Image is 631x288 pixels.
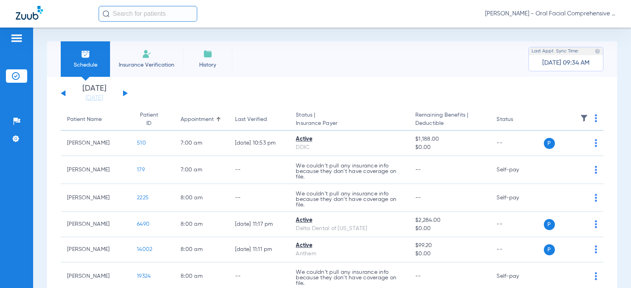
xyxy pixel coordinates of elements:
p: We couldn’t pull any insurance info because they don’t have coverage on file. [296,163,403,180]
p: We couldn’t pull any insurance info because they don’t have coverage on file. [296,269,403,286]
td: [DATE] 11:11 PM [229,237,290,262]
div: Patient ID [137,111,168,128]
span: $99.20 [415,242,484,250]
span: 2225 [137,195,149,201]
span: $0.00 [415,250,484,258]
td: -- [490,212,543,237]
th: Remaining Benefits | [409,109,490,131]
span: 19324 [137,273,151,279]
span: P [544,138,555,149]
span: 179 [137,167,145,173]
td: [PERSON_NAME] [61,184,131,212]
span: -- [415,195,421,201]
th: Status | [289,109,409,131]
img: History [203,49,213,59]
td: 8:00 AM [174,212,229,237]
div: Anthem [296,250,403,258]
td: [DATE] 11:17 PM [229,212,290,237]
img: Manual Insurance Verification [142,49,151,59]
div: Last Verified [235,115,284,124]
div: Last Verified [235,115,267,124]
span: [DATE] 09:34 AM [542,59,590,67]
span: 6490 [137,221,149,227]
span: Insurance Verification [116,61,177,69]
span: $0.00 [415,225,484,233]
div: Appointment [181,115,222,124]
td: -- [229,184,290,212]
img: group-dot-blue.svg [595,139,597,147]
td: [DATE] 10:53 PM [229,131,290,156]
span: Deductible [415,119,484,128]
span: P [544,244,555,255]
span: $0.00 [415,143,484,152]
td: 7:00 AM [174,156,229,184]
td: Self-pay [490,184,543,212]
div: Delta Dental of [US_STATE] [296,225,403,233]
span: -- [415,167,421,173]
td: [PERSON_NAME] [61,237,131,262]
span: [PERSON_NAME] - Oral Facial Comprehensive Care [485,10,615,18]
span: $1,188.00 [415,135,484,143]
div: Patient Name [67,115,124,124]
div: Active [296,135,403,143]
img: group-dot-blue.svg [595,114,597,122]
td: 8:00 AM [174,237,229,262]
img: last sync help info [595,48,600,54]
th: Status [490,109,543,131]
img: hamburger-icon [10,33,23,43]
img: group-dot-blue.svg [595,245,597,253]
img: Zuub Logo [16,6,43,20]
td: -- [490,237,543,262]
img: Schedule [81,49,90,59]
span: 14002 [137,247,152,252]
div: Active [296,242,403,250]
input: Search for patients [99,6,197,22]
td: Self-pay [490,156,543,184]
span: 510 [137,140,146,146]
a: [DATE] [71,94,118,102]
img: Search Icon [103,10,110,17]
span: P [544,219,555,230]
img: group-dot-blue.svg [595,220,597,228]
img: group-dot-blue.svg [595,166,597,174]
td: 7:00 AM [174,131,229,156]
p: We couldn’t pull any insurance info because they don’t have coverage on file. [296,191,403,208]
td: -- [229,156,290,184]
td: 8:00 AM [174,184,229,212]
td: -- [490,131,543,156]
span: History [189,61,226,69]
div: Patient ID [137,111,161,128]
iframe: Chat Widget [592,250,631,288]
span: -- [415,273,421,279]
div: Active [296,216,403,225]
img: group-dot-blue.svg [595,194,597,202]
span: Schedule [67,61,104,69]
div: Appointment [181,115,214,124]
li: [DATE] [71,85,118,102]
div: DDIC [296,143,403,152]
span: $2,284.00 [415,216,484,225]
span: Last Appt. Sync Time: [532,47,579,55]
img: filter.svg [580,114,588,122]
td: [PERSON_NAME] [61,212,131,237]
div: Patient Name [67,115,102,124]
span: Insurance Payer [296,119,403,128]
td: [PERSON_NAME] [61,131,131,156]
td: [PERSON_NAME] [61,156,131,184]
